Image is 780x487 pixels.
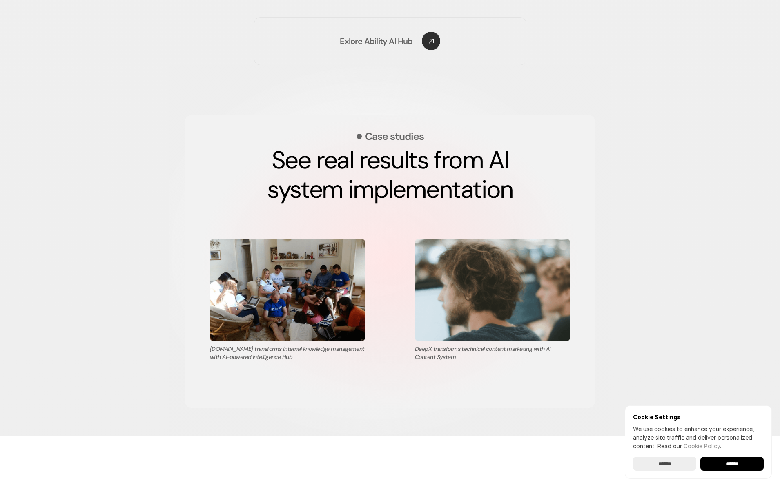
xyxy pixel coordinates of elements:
a: Cookie Policy [684,443,720,449]
a: DeepX transforms technical content marketing with AI Content System [390,224,595,376]
a: [DOMAIN_NAME] transforms internal knowledge management with AI-powered Intelligence Hub [185,224,390,376]
p: [DOMAIN_NAME] transforms internal knowledge management with AI-powered Intelligence Hub [210,345,365,361]
span: Read our . [657,443,721,449]
p: DeepX transforms technical content marketing with AI Content System [415,345,570,361]
p: Exlore Ability AI Hub [340,35,412,47]
strong: See real results from AI system implementation [267,144,514,206]
p: Case studies [365,131,424,142]
h6: Cookie Settings [633,414,764,421]
a: Exlore Ability AI Hub [254,17,526,65]
p: We use cookies to enhance your experience, analyze site traffic and deliver personalized content. [633,425,764,450]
